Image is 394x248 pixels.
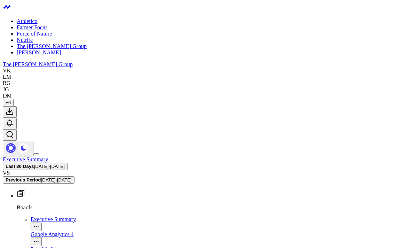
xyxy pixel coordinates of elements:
div: Google Analytics 4 [31,231,391,238]
span: [DATE] - [DATE] [41,177,71,183]
a: Athletico [17,18,38,24]
span: + 6 [6,100,11,105]
a: Executive SummaryOpen board menu [31,216,391,230]
button: +6 [3,99,14,106]
a: The [PERSON_NAME] Group [17,43,87,49]
a: Nutrire [17,37,33,43]
div: VS [3,170,391,176]
div: Executive Summary [31,216,391,223]
button: Open board menu [31,223,42,231]
a: Google Analytics 4Open board menu [31,231,391,245]
b: Last 30 Days [6,164,34,169]
a: Force of Nature [17,31,52,37]
a: Executive Summary [3,156,48,162]
div: LM [3,74,11,80]
button: Open search [3,129,17,141]
button: Previous Period[DATE]-[DATE] [3,176,74,184]
a: [PERSON_NAME] [17,49,61,55]
button: Last 30 Days[DATE]-[DATE] [3,163,68,170]
div: RG [3,80,10,86]
button: Open board menu [31,238,42,246]
div: JG [3,86,9,93]
b: Previous Period [6,177,41,183]
a: The [PERSON_NAME] Group [3,61,73,67]
div: DM [3,93,12,99]
a: Farmer Focus [17,24,47,30]
div: VK [3,68,11,74]
p: Boards [17,204,391,211]
span: [DATE] - [DATE] [34,164,65,169]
